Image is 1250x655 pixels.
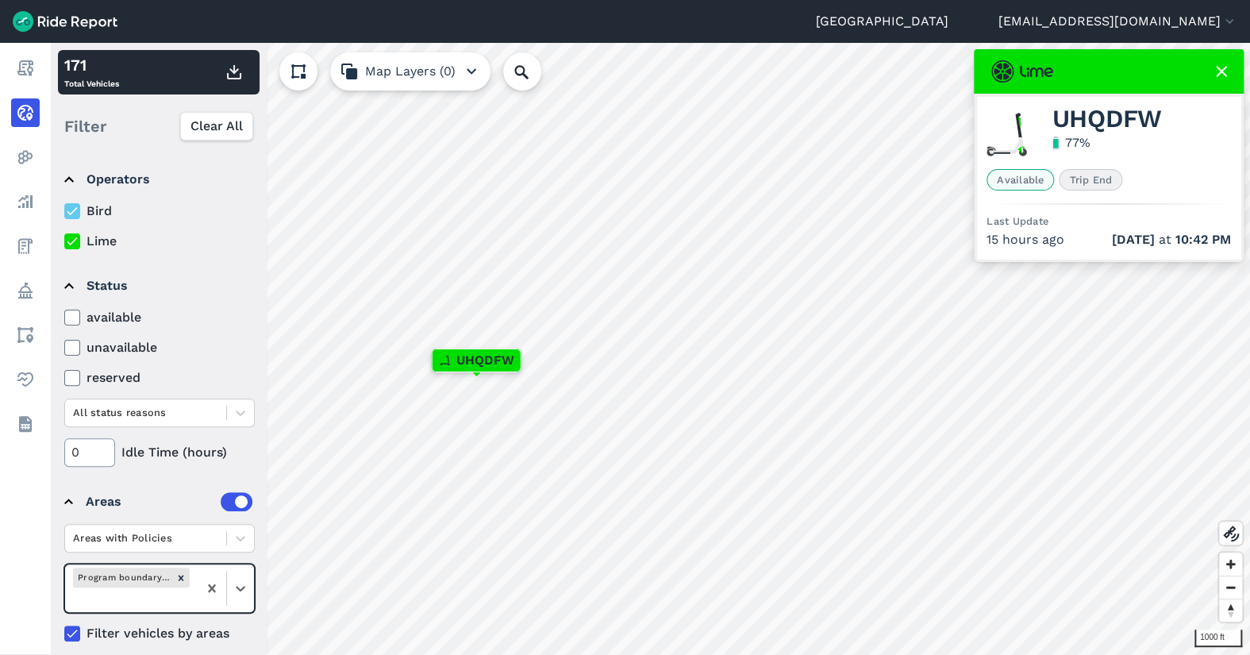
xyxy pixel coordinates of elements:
[11,232,40,260] a: Fees
[1175,232,1231,247] span: 10:42 PM
[11,410,40,438] a: Datasets
[51,43,1250,655] canvas: Map
[64,368,255,387] label: reserved
[987,169,1054,191] span: Available
[998,12,1237,31] button: [EMAIL_ADDRESS][DOMAIN_NAME]
[1219,599,1242,622] button: Reset bearing to north
[73,568,172,588] div: Program boundary minus parking corrals 20250725
[1219,576,1242,599] button: Zoom out
[11,365,40,394] a: Health
[987,215,1048,227] span: Last Update
[64,157,252,202] summary: Operators
[987,113,1029,156] img: Lime scooter
[11,276,40,305] a: Policy
[1219,553,1242,576] button: Zoom in
[1059,169,1122,191] span: Trip End
[503,52,567,91] input: Search Location or Vehicles
[180,112,253,141] button: Clear All
[330,52,490,91] button: Map Layers (0)
[11,54,40,83] a: Report
[64,202,255,221] label: Bird
[816,12,948,31] a: [GEOGRAPHIC_DATA]
[64,308,255,327] label: available
[64,438,255,467] div: Idle Time (hours)
[64,53,119,91] div: Total Vehicles
[11,143,40,171] a: Heatmaps
[11,321,40,349] a: Areas
[190,117,243,136] span: Clear All
[64,624,255,643] label: Filter vehicles by areas
[1194,630,1242,647] div: 1000 ft
[64,264,252,308] summary: Status
[64,53,119,77] div: 171
[1112,232,1155,247] span: [DATE]
[1064,133,1090,152] div: 77 %
[13,11,117,32] img: Ride Report
[11,98,40,127] a: Realtime
[1052,110,1162,129] span: UHQDFW
[64,232,255,251] label: Lime
[58,102,260,151] div: Filter
[987,230,1231,249] div: 15 hours ago
[86,492,252,511] div: Areas
[11,187,40,216] a: Analyze
[64,480,252,524] summary: Areas
[1112,230,1231,249] span: at
[64,338,255,357] label: unavailable
[456,351,514,370] span: UHQDFW
[991,60,1053,83] img: Lime
[172,568,190,588] div: Remove Program boundary minus parking corrals 20250725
